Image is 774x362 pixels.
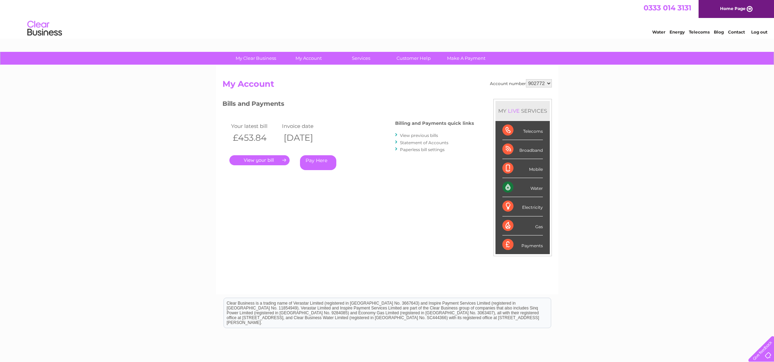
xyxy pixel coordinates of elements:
div: Telecoms [502,121,543,140]
td: Invoice date [280,121,331,131]
td: Your latest bill [229,121,281,131]
h2: My Account [222,79,552,92]
a: Blog [714,29,724,35]
div: MY SERVICES [495,101,550,121]
a: Energy [670,29,685,35]
a: Log out [751,29,767,35]
h3: Bills and Payments [222,99,474,111]
div: Payments [502,235,543,254]
div: Mobile [502,159,543,178]
a: Water [652,29,665,35]
img: logo.png [27,18,62,39]
a: . [229,155,290,165]
a: Customer Help [385,52,442,65]
a: 0333 014 3131 [644,3,691,12]
a: View previous bills [400,133,438,138]
a: My Account [280,52,337,65]
div: Electricity [502,197,543,216]
a: Contact [728,29,745,35]
a: Pay Here [300,155,336,170]
div: LIVE [507,108,521,114]
th: £453.84 [229,131,281,145]
div: Water [502,178,543,197]
a: Paperless bill settings [400,147,445,152]
a: Statement of Accounts [400,140,448,145]
div: Broadband [502,140,543,159]
a: Make A Payment [438,52,495,65]
a: Services [333,52,390,65]
a: My Clear Business [227,52,284,65]
h4: Billing and Payments quick links [395,121,474,126]
a: Telecoms [689,29,710,35]
div: Account number [490,79,552,87]
div: Clear Business is a trading name of Verastar Limited (registered in [GEOGRAPHIC_DATA] No. 3667643... [224,4,551,34]
div: Gas [502,216,543,235]
th: [DATE] [280,131,331,145]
